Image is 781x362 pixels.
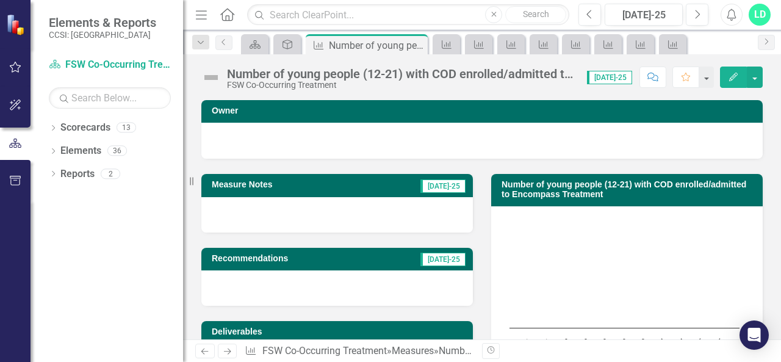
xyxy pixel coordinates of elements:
[101,168,120,179] div: 2
[605,4,683,26] button: [DATE]-25
[107,146,127,156] div: 36
[420,253,466,266] span: [DATE]-25
[212,254,370,263] h3: Recommendations
[212,327,467,336] h3: Deliverables
[587,71,632,84] span: [DATE]-25
[60,121,110,135] a: Scorecards
[420,179,466,193] span: [DATE]-25
[49,30,156,40] small: CCSI: [GEOGRAPHIC_DATA]
[227,81,575,90] div: FSW Co-Occurring Treatment
[212,180,356,189] h3: Measure Notes
[227,67,575,81] div: Number of young people (12-21) with COD enrolled/admitted to Encompass Treatment
[505,6,566,23] button: Search
[247,4,569,26] input: Search ClearPoint...
[49,58,171,72] a: FSW Co-Occurring Treatment
[523,9,549,19] span: Search
[6,14,27,35] img: ClearPoint Strategy
[212,106,757,115] h3: Owner
[329,38,425,53] div: Number of young people (12-21) with COD enrolled/admitted to Encompass Treatment
[609,8,678,23] div: [DATE]-25
[392,345,434,357] a: Measures
[740,320,769,350] div: Open Intercom Messenger
[502,180,757,199] h3: Number of young people (12-21) with COD enrolled/admitted to Encompass Treatment
[60,144,101,158] a: Elements
[117,123,136,133] div: 13
[262,345,387,357] a: FSW Co-Occurring Treatment
[749,4,771,26] button: LD
[201,68,221,87] img: Not Defined
[245,344,473,358] div: » »
[49,87,171,109] input: Search Below...
[49,15,156,30] span: Elements & Reports
[60,167,95,181] a: Reports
